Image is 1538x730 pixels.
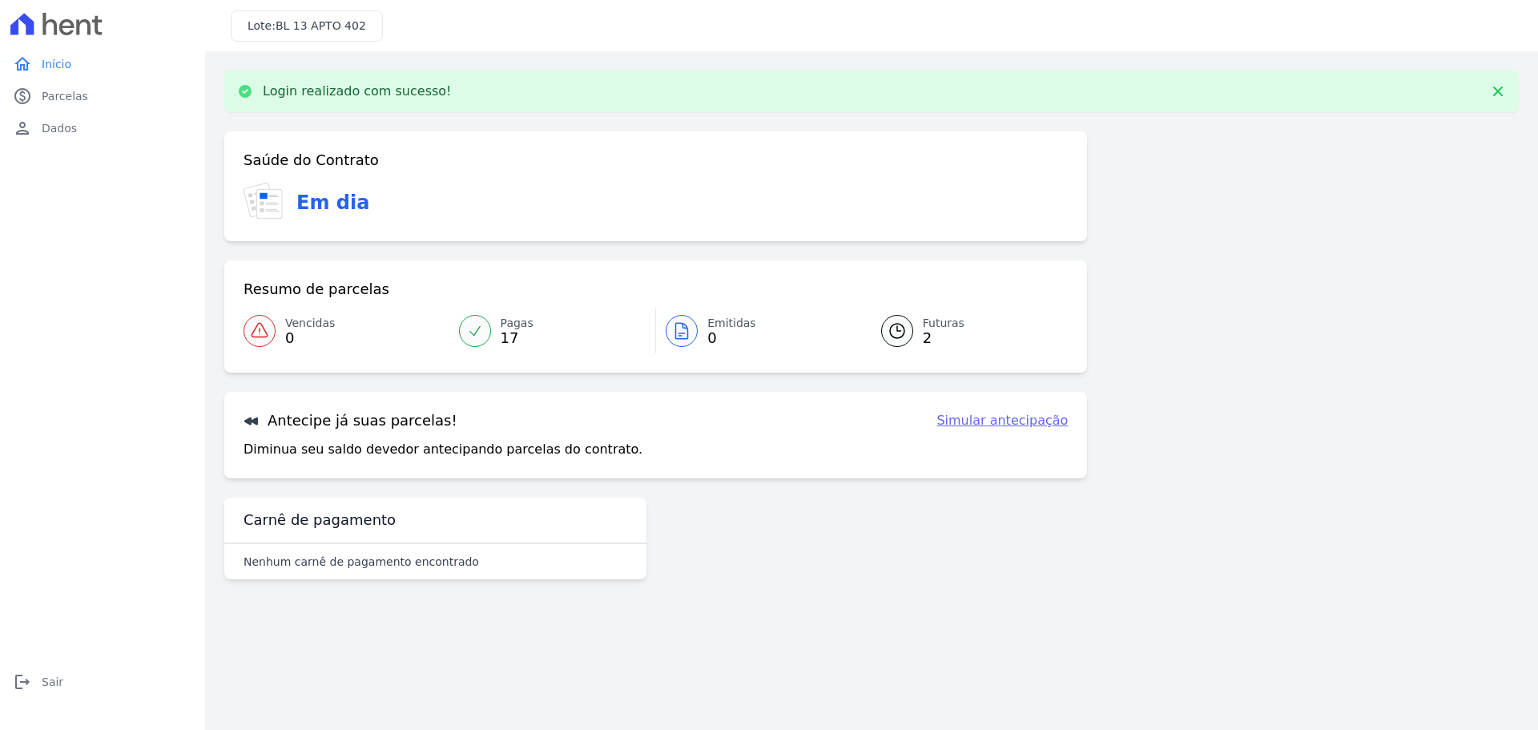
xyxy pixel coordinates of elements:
[6,666,199,698] a: logoutSair
[263,83,452,99] p: Login realizado com sucesso!
[13,87,32,106] i: paid
[13,672,32,692] i: logout
[42,88,88,104] span: Parcelas
[6,80,199,112] a: paidParcelas
[244,280,389,299] h3: Resumo de parcelas
[656,309,862,353] a: Emitidas 0
[6,48,199,80] a: homeInício
[42,56,71,72] span: Início
[244,309,449,353] a: Vencidas 0
[923,315,964,332] span: Futuras
[244,510,396,530] h3: Carnê de pagamento
[501,332,533,345] span: 17
[449,309,656,353] a: Pagas 17
[862,309,1069,353] a: Futuras 2
[285,332,335,345] span: 0
[936,411,1068,430] a: Simular antecipação
[248,18,366,34] h3: Lote:
[707,315,756,332] span: Emitidas
[42,120,77,136] span: Dados
[244,554,479,570] p: Nenhum carnê de pagamento encontrado
[285,315,335,332] span: Vencidas
[42,674,63,690] span: Sair
[276,19,366,32] span: BL 13 APTO 402
[501,315,533,332] span: Pagas
[13,54,32,74] i: home
[707,332,756,345] span: 0
[6,112,199,144] a: personDados
[13,119,32,138] i: person
[296,188,369,217] h3: Em dia
[244,440,642,459] p: Diminua seu saldo devedor antecipando parcelas do contrato.
[244,411,457,430] h3: Antecipe já suas parcelas!
[923,332,964,345] span: 2
[244,151,379,170] h3: Saúde do Contrato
